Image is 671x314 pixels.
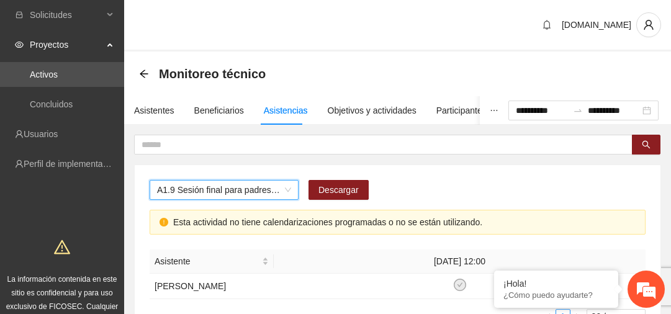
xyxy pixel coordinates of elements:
[30,70,58,79] a: Activos
[538,20,556,30] span: bell
[194,104,244,117] div: Beneficiarios
[642,140,651,150] span: search
[503,290,609,300] p: ¿Cómo puedo ayudarte?
[632,135,660,155] button: search
[573,105,583,115] span: swap-right
[328,104,417,117] div: Objetivos y actividades
[30,99,73,109] a: Concluidos
[54,239,70,255] span: warning
[537,15,557,35] button: bell
[173,215,636,229] div: Esta actividad no tiene calendarizaciones programadas o no se están utilizando.
[155,254,259,268] span: Asistente
[160,218,168,227] span: exclamation-circle
[24,159,120,169] a: Perfil de implementadora
[318,183,359,197] span: Descargar
[490,106,498,115] span: ellipsis
[15,11,24,19] span: inbox
[134,104,174,117] div: Asistentes
[139,69,149,79] span: arrow-left
[454,279,466,291] span: check-circle
[150,274,274,299] td: [PERSON_NAME]
[24,129,58,139] a: Usuarios
[274,249,646,274] th: [DATE] 12:00
[139,69,149,79] div: Back
[636,12,661,37] button: user
[30,2,103,27] span: Solicitudes
[573,105,583,115] span: to
[637,19,660,30] span: user
[30,32,103,57] span: Proyectos
[436,104,487,117] div: Participantes
[264,104,308,117] div: Asistencias
[480,96,508,125] button: ellipsis
[562,20,631,30] span: [DOMAIN_NAME]
[157,181,291,199] span: A1.9 Sesión final para padres o tutores de NN
[150,249,274,274] th: Asistente
[503,279,609,289] div: ¡Hola!
[308,180,369,200] button: Descargar
[159,64,266,84] span: Monitoreo técnico
[15,40,24,49] span: eye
